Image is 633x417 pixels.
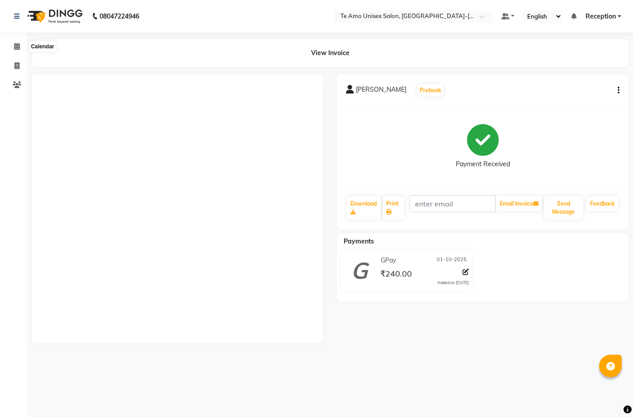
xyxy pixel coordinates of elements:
[99,4,139,29] b: 08047224946
[380,268,412,281] span: ₹240.00
[409,195,496,212] input: enter email
[456,159,510,169] div: Payment Received
[544,196,583,220] button: Send Message
[381,256,396,265] span: GPay
[437,280,469,286] div: Added on [DATE]
[383,196,405,220] a: Print
[32,39,628,67] div: View Invoice
[496,196,542,211] button: Email Invoice
[417,84,444,97] button: Prebook
[344,237,374,245] span: Payments
[356,85,406,98] span: [PERSON_NAME]
[595,381,624,408] iframe: chat widget
[586,12,616,21] span: Reception
[28,41,56,52] div: Calendar
[437,256,467,265] span: 01-10-2025
[23,4,85,29] img: logo
[586,196,619,211] a: Feedback
[347,196,381,220] a: Download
